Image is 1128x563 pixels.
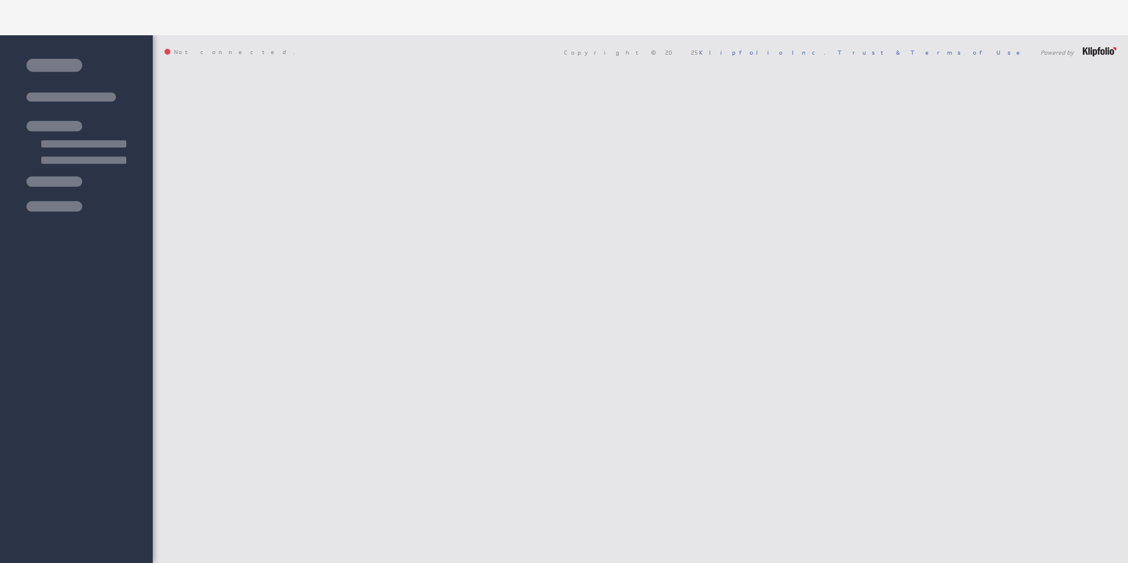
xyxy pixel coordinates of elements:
span: Copyright © 2025 [564,49,825,55]
a: Trust & Terms of Use [838,48,1028,56]
img: skeleton-sidenav.svg [26,59,126,212]
span: Not connected. [164,49,295,56]
a: Klipfolio Inc. [699,48,825,56]
img: logo-footer.png [1083,47,1116,56]
span: Powered by [1040,49,1074,55]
